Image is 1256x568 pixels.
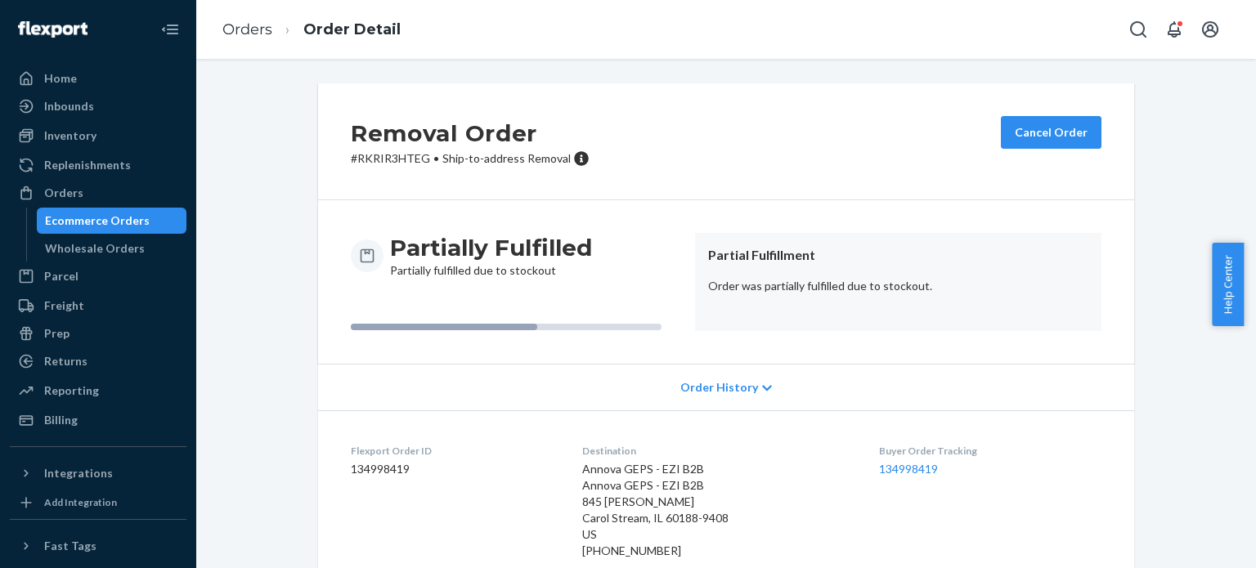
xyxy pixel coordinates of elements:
[1212,243,1244,326] button: Help Center
[10,320,186,347] a: Prep
[708,278,1088,294] p: Order was partially fulfilled due to stockout.
[582,444,853,458] dt: Destination
[44,157,131,173] div: Replenishments
[44,465,113,481] div: Integrations
[222,20,272,38] a: Orders
[44,353,87,369] div: Returns
[44,98,94,114] div: Inbounds
[44,185,83,201] div: Orders
[10,152,186,178] a: Replenishments
[582,462,729,541] span: Annova GEPS - EZI B2B Annova GEPS - EZI B2B 845 [PERSON_NAME] Carol Stream, IL 60188-9408 US
[44,325,70,342] div: Prep
[154,13,186,46] button: Close Navigation
[10,293,186,319] a: Freight
[879,444,1101,458] dt: Buyer Order Tracking
[351,150,590,167] p: # RKRIR3HTEG
[37,208,187,234] a: Ecommerce Orders
[1122,13,1155,46] button: Open Search Box
[44,268,78,284] div: Parcel
[44,412,78,428] div: Billing
[10,493,186,512] a: Add Integration
[351,116,590,150] h2: Removal Order
[10,348,186,374] a: Returns
[44,538,96,554] div: Fast Tags
[390,233,592,262] h3: Partially Fulfilled
[1001,116,1101,149] button: Cancel Order
[1194,13,1227,46] button: Open account menu
[433,151,439,165] span: •
[879,462,938,476] a: 134998419
[44,70,77,87] div: Home
[18,21,87,38] img: Flexport logo
[10,533,186,559] button: Fast Tags
[209,6,414,54] ol: breadcrumbs
[10,65,186,92] a: Home
[10,93,186,119] a: Inbounds
[10,123,186,149] a: Inventory
[442,151,571,165] span: Ship-to-address Removal
[351,444,556,458] dt: Flexport Order ID
[10,460,186,486] button: Integrations
[10,263,186,289] a: Parcel
[10,407,186,433] a: Billing
[582,543,853,559] div: [PHONE_NUMBER]
[10,378,186,404] a: Reporting
[37,235,187,262] a: Wholesale Orders
[708,246,1088,265] header: Partial Fulfillment
[44,297,84,314] div: Freight
[1158,13,1191,46] button: Open notifications
[10,180,186,206] a: Orders
[44,382,99,399] div: Reporting
[351,461,556,477] dd: 134998419
[44,495,117,509] div: Add Integration
[390,233,592,279] div: Partially fulfilled due to stockout
[680,379,758,396] span: Order History
[44,127,96,144] div: Inventory
[45,240,145,257] div: Wholesale Orders
[303,20,401,38] a: Order Detail
[45,212,150,229] div: Ecommerce Orders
